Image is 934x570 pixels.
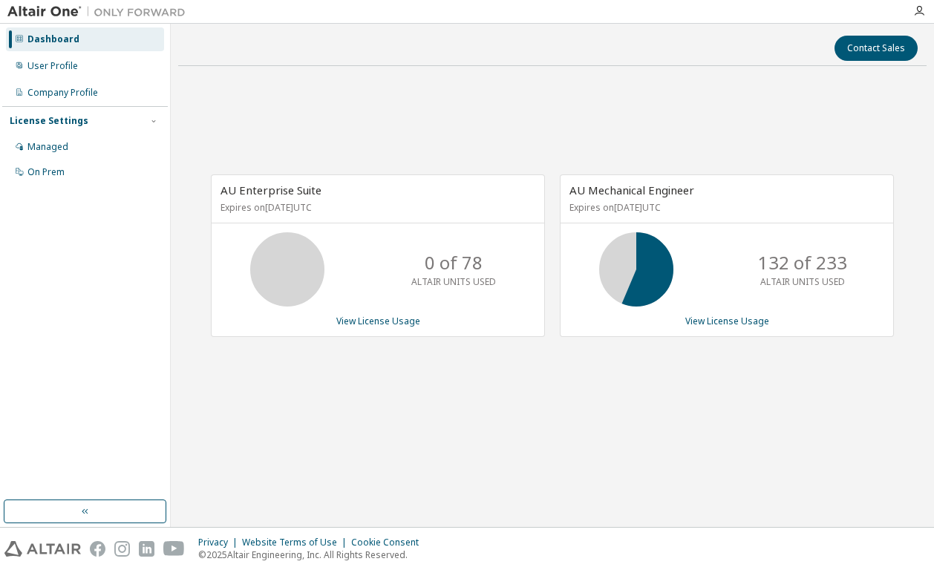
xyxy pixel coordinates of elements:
span: AU Enterprise Suite [221,183,321,197]
div: License Settings [10,115,88,127]
img: altair_logo.svg [4,541,81,557]
button: Contact Sales [835,36,918,61]
img: Altair One [7,4,193,19]
p: 132 of 233 [758,250,847,275]
p: Expires on [DATE] UTC [569,201,881,214]
img: facebook.svg [90,541,105,557]
p: 0 of 78 [425,250,483,275]
div: On Prem [27,166,65,178]
img: instagram.svg [114,541,130,557]
img: youtube.svg [163,541,185,557]
p: © 2025 Altair Engineering, Inc. All Rights Reserved. [198,548,428,561]
div: Privacy [198,537,242,548]
a: View License Usage [336,315,420,327]
p: ALTAIR UNITS USED [411,275,496,288]
span: AU Mechanical Engineer [569,183,694,197]
div: Website Terms of Use [242,537,351,548]
div: Dashboard [27,33,79,45]
a: View License Usage [685,315,769,327]
div: Cookie Consent [351,537,428,548]
div: Company Profile [27,87,98,99]
div: User Profile [27,60,78,72]
img: linkedin.svg [139,541,154,557]
p: Expires on [DATE] UTC [221,201,532,214]
p: ALTAIR UNITS USED [760,275,845,288]
div: Managed [27,141,68,153]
